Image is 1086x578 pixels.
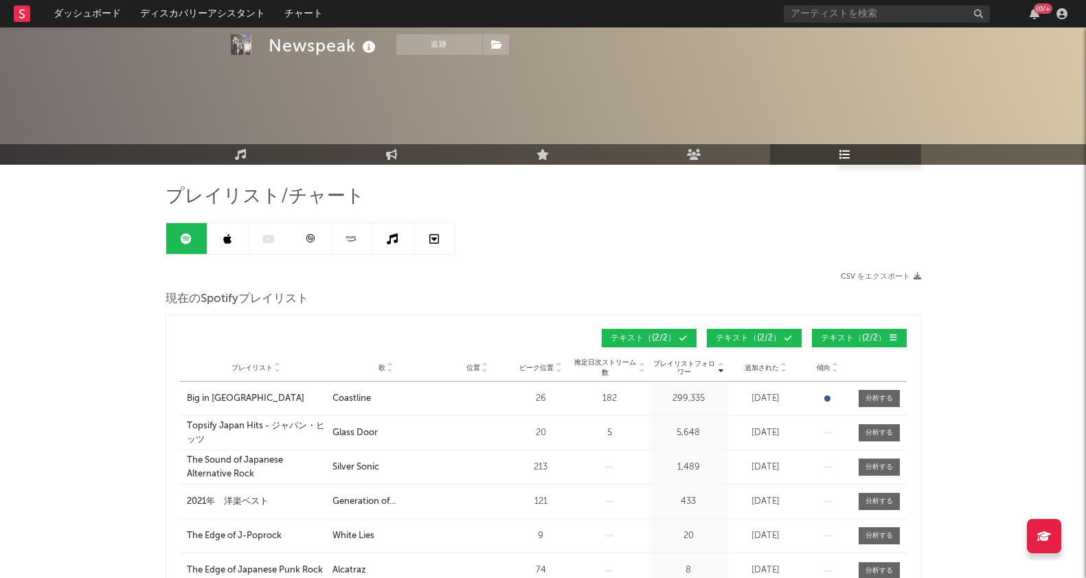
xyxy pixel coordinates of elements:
[653,495,725,509] div: 433
[187,392,326,406] a: Big in [GEOGRAPHIC_DATA]
[1034,3,1052,14] div: {0/+
[231,364,273,372] span: プレイリスト
[653,426,725,440] div: 5,648
[515,461,567,474] div: 213
[166,291,308,308] span: 現在のSpotifyプレイリスト
[515,495,567,509] div: 121
[812,329,907,347] button: テキスト（{2/2）
[515,564,567,577] div: 74
[187,564,323,577] div: The Edge of Japanese Punk Rock
[784,5,990,23] input: アーティストを検索
[732,426,800,440] div: [DATE]
[187,529,282,543] div: The Edge of J-Poprock
[187,495,269,509] div: 2021年 洋楽ベスト
[653,529,725,543] div: 20
[187,495,326,509] a: 2021年 洋楽ベスト
[653,360,716,376] span: プレイリストフォロワー
[396,34,482,55] button: 追跡
[378,364,385,372] span: 歌
[269,34,379,57] div: Newspeak
[515,529,567,543] div: 9
[574,358,637,378] span: 推定日次ストリーム数
[732,495,800,509] div: [DATE]
[187,529,326,543] a: The Edge of J-Poprock
[332,461,379,474] div: Silver Sonic
[732,392,800,406] div: [DATE]
[166,189,365,205] span: プレイリスト/チャート
[187,454,326,481] a: The Sound of Japanese Alternative Rock
[466,364,480,372] span: 位置
[515,426,567,440] div: 20
[332,529,374,543] div: White Lies
[602,329,697,347] button: テキスト（{2/2）
[707,329,802,347] button: テキスト（{2/2）
[841,273,921,281] button: CSV をエクスポート
[821,334,886,343] span: テキスト （{2/2）
[653,461,725,474] div: 1,489
[716,334,781,343] span: テキスト （{2/2）
[574,426,646,440] div: 5
[574,392,646,406] div: 182
[187,419,326,446] a: Topsify Japan Hits - ジャパン・ヒッツ
[745,364,779,372] span: 追加された
[515,392,567,406] div: 26
[732,529,800,543] div: [DATE]
[187,564,326,577] a: The Edge of Japanese Punk Rock
[1030,8,1039,19] button: {0/+
[653,564,725,577] div: 8
[611,334,676,343] span: テキスト （{2/2）
[817,364,830,372] span: 傾向
[519,364,554,372] span: ピーク位置
[732,564,800,577] div: [DATE]
[732,461,800,474] div: [DATE]
[332,495,440,509] div: Generation of Superstitions
[332,426,378,440] div: Glass Door
[332,392,371,406] div: Coastline
[187,392,304,406] div: Big in [GEOGRAPHIC_DATA]
[653,392,725,406] div: 299,335
[332,564,366,577] div: Alcatraz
